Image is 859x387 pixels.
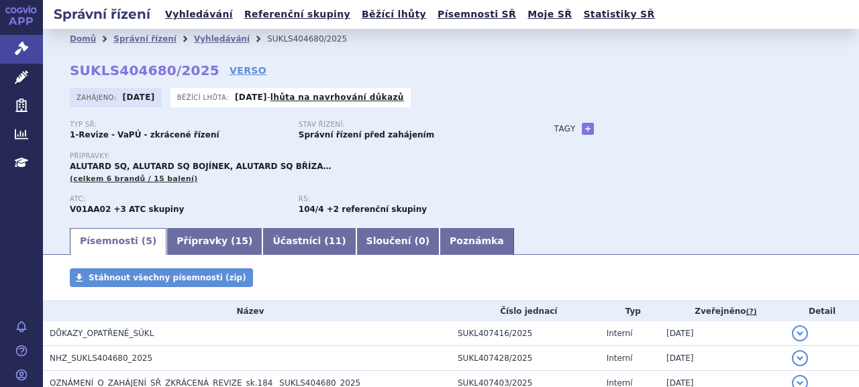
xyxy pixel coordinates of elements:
[434,5,520,23] a: Písemnosti SŘ
[230,64,266,77] a: VERSO
[440,228,514,255] a: Poznámka
[77,92,119,103] span: Zahájeno:
[70,174,198,183] span: (celkem 6 brandů / 15 balení)
[579,5,658,23] a: Statistiky SŘ
[123,93,155,102] strong: [DATE]
[166,228,262,255] a: Přípravky (15)
[70,152,527,160] p: Přípravky:
[50,353,152,363] span: NHZ_SUKLS404680_2025
[660,301,785,321] th: Zveřejněno
[194,34,250,44] a: Vyhledávání
[299,195,514,203] p: RS:
[270,93,404,102] a: lhůta na navrhování důkazů
[299,121,514,129] p: Stav řízení:
[356,228,440,255] a: Sloučení (0)
[70,228,166,255] a: Písemnosti (5)
[607,353,633,363] span: Interní
[43,5,161,23] h2: Správní řízení
[600,301,660,321] th: Typ
[43,301,451,321] th: Název
[161,5,237,23] a: Vyhledávání
[113,34,176,44] a: Správní řízení
[785,301,859,321] th: Detail
[70,162,332,171] span: ALUTARD SQ, ALUTARD SQ BOJÍNEK, ALUTARD SQ BŘÍZA…
[582,123,594,135] a: +
[299,130,434,140] strong: Správní řízení před zahájením
[451,301,600,321] th: Číslo jednací
[299,205,324,214] strong: terapeutické extrakty alergenů - nestandardizované, injekční vodné
[235,92,404,103] p: -
[70,268,253,287] a: Stáhnout všechny písemnosti (zip)
[177,92,232,103] span: Běžící lhůta:
[660,321,785,346] td: [DATE]
[792,350,808,366] button: detail
[70,195,285,203] p: ATC:
[358,5,430,23] a: Běžící lhůty
[554,121,576,137] h3: Tagy
[236,235,248,246] span: 15
[329,235,342,246] span: 11
[451,321,600,346] td: SUKL407416/2025
[792,325,808,341] button: detail
[235,93,267,102] strong: [DATE]
[70,205,111,214] strong: TRAVNÍ PYLY, ALERGENY
[89,273,246,282] span: Stáhnout všechny písemnosti (zip)
[607,329,633,338] span: Interní
[660,346,785,371] td: [DATE]
[523,5,576,23] a: Moje SŘ
[70,130,219,140] strong: 1-Revize - VaPÚ - zkrácené řízení
[746,307,757,317] abbr: (?)
[70,62,219,78] strong: SUKLS404680/2025
[267,29,364,49] li: SUKLS404680/2025
[113,205,184,214] strong: +3 ATC skupiny
[240,5,354,23] a: Referenční skupiny
[50,329,154,338] span: DŮKAZY_OPATŘENÉ_SÚKL
[451,346,600,371] td: SUKL407428/2025
[419,235,425,246] span: 0
[327,205,427,214] strong: +2 referenční skupiny
[70,121,285,129] p: Typ SŘ:
[262,228,356,255] a: Účastníci (11)
[146,235,152,246] span: 5
[70,34,96,44] a: Domů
